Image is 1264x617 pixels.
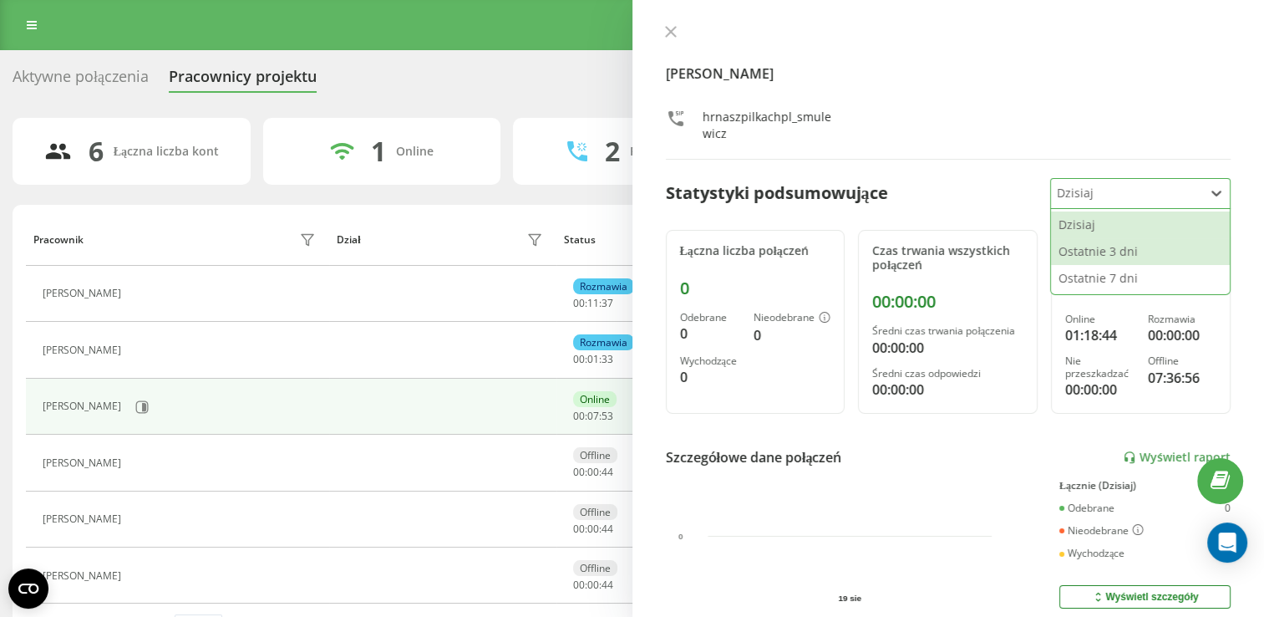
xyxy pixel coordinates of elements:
div: Nie przeszkadzać [1065,355,1134,380]
div: : : [573,354,613,365]
div: Rozmawia [573,278,634,294]
div: 0 [680,324,741,344]
div: Rozmawia [573,334,634,350]
div: Wychodzące [1059,548,1124,559]
span: 44 [602,522,613,536]
span: 00 [587,522,599,536]
div: Ostatnie 7 dni [1051,265,1230,292]
span: 37 [602,296,613,310]
div: Statystyki podsumowujące [666,181,888,206]
div: Aktywne połączenia [13,68,149,94]
div: Status [564,234,596,246]
span: 00 [573,409,585,423]
span: 44 [602,578,613,592]
div: Łączna liczba połączeń [680,244,831,258]
div: Nieodebrane [754,312,830,325]
button: Wyświetl szczegóły [1059,585,1231,609]
div: Rozmawia [1148,314,1216,325]
div: Nieodebrane [1059,524,1144,538]
div: Offline [573,560,617,576]
div: Odebrane [680,312,741,324]
span: 53 [602,409,613,423]
div: [PERSON_NAME] [43,570,125,582]
span: 01 [587,352,599,366]
div: Dział [337,234,360,246]
div: Open Intercom Messenger [1207,523,1247,563]
span: 00 [587,465,599,479]
text: 0 [678,532,683,541]
div: 0 [680,367,741,387]
div: Pracownicy projektu [169,68,317,94]
span: 44 [602,465,613,479]
a: Wyświetl raport [1123,451,1231,465]
div: Online [573,391,617,407]
div: Łączna liczba kont [114,145,219,159]
div: Czas trwania wszystkich połączeń [872,244,1023,273]
span: 00 [587,578,599,592]
div: 0 [1225,502,1231,514]
div: : : [573,579,613,591]
span: 00 [573,296,585,310]
div: 2 [604,135,619,167]
div: 0 [680,278,831,298]
div: hrnaszpilkachpl_smulewicz [703,109,832,142]
div: [PERSON_NAME] [43,457,125,469]
div: Rozmawiają [629,145,696,159]
div: 00:00:00 [872,380,1023,400]
div: Offline [1148,355,1216,367]
div: Szczegółowe dane połączeń [666,447,842,467]
div: 6 [89,135,104,167]
div: Wyświetl szczegóły [1091,590,1198,604]
span: 00 [573,352,585,366]
div: 07:36:56 [1148,368,1216,388]
div: Online [1065,314,1134,325]
div: Pracownik [33,234,84,246]
div: 00:00:00 [1148,325,1216,345]
div: 00:00:00 [872,292,1023,312]
div: Wychodzące [680,355,741,367]
div: Offline [573,447,617,463]
div: Ostatnie 3 dni [1051,238,1230,265]
div: [PERSON_NAME] [43,288,125,299]
div: 01:18:44 [1065,325,1134,345]
div: Odebrane [1059,502,1114,514]
div: : : [573,523,613,535]
text: 19 sie [838,594,861,603]
div: Online [396,145,434,159]
div: [PERSON_NAME] [43,513,125,525]
div: [PERSON_NAME] [43,344,125,356]
span: 11 [587,296,599,310]
div: 00:00:00 [1065,380,1134,400]
h4: [PERSON_NAME] [666,64,1231,84]
div: Łącznie (Dzisiaj) [1059,480,1231,492]
div: Dzisiaj [1051,212,1230,238]
div: Średni czas odpowiedzi [872,368,1023,380]
div: [PERSON_NAME] [43,400,125,412]
span: 00 [573,522,585,536]
button: Open CMP widget [8,569,48,609]
div: : : [573,467,613,478]
div: 1 [371,135,386,167]
div: : : [573,410,613,422]
div: : : [573,298,613,309]
span: 33 [602,352,613,366]
span: 00 [573,578,585,592]
div: Średni czas trwania połączenia [872,325,1023,337]
span: 07 [587,409,599,423]
div: 00:00:00 [872,338,1023,358]
div: 0 [754,325,830,345]
span: 00 [573,465,585,479]
div: Offline [573,504,617,520]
